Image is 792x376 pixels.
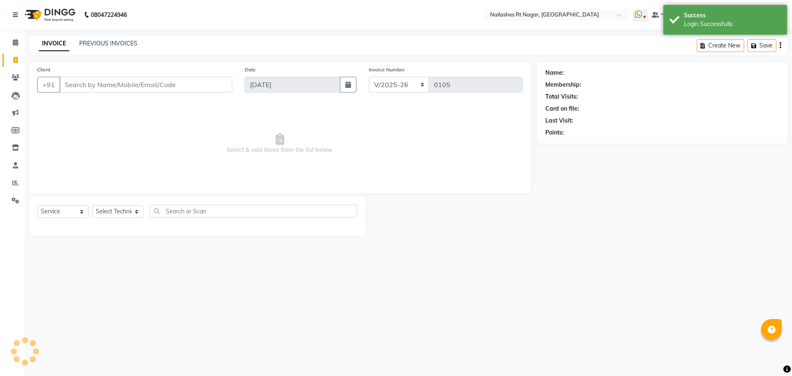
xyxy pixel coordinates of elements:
[369,66,405,73] label: Invoice Number
[545,92,578,101] div: Total Visits:
[245,66,256,73] label: Date
[59,77,232,92] input: Search by Name/Mobile/Email/Code
[697,39,744,52] button: Create New
[545,104,579,113] div: Card on file:
[37,66,50,73] label: Client
[39,36,69,51] a: INVOICE
[150,205,357,218] input: Search or Scan
[545,69,564,77] div: Name:
[747,39,776,52] button: Save
[545,80,581,89] div: Membership:
[37,77,60,92] button: +91
[79,40,137,47] a: PREVIOUS INVOICES
[684,20,781,28] div: Login Successfully.
[21,3,78,26] img: logo
[545,128,564,137] div: Points:
[37,102,523,185] span: Select & add items from the list below
[684,11,781,20] div: Success
[91,3,127,26] b: 08047224946
[545,116,573,125] div: Last Visit:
